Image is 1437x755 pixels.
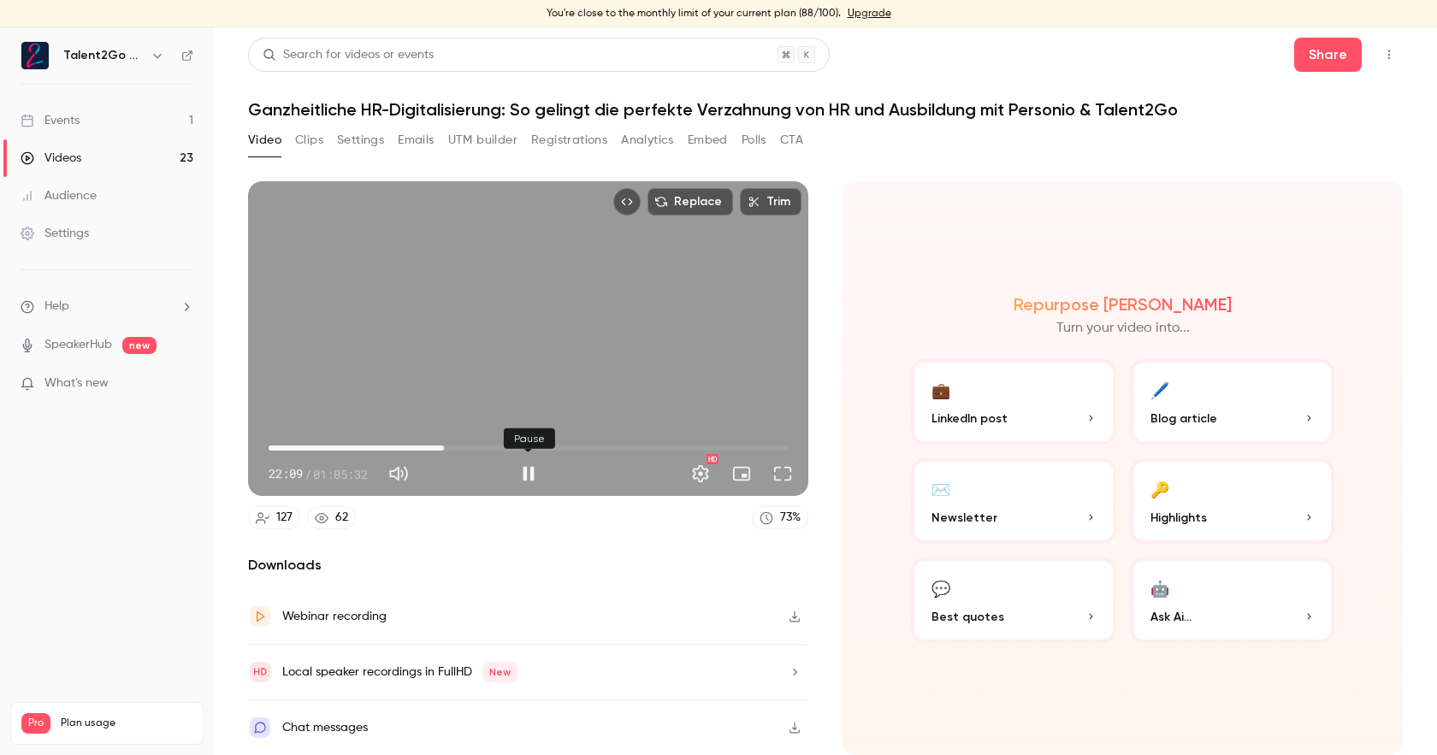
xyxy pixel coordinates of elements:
div: 22:09 [269,465,368,483]
a: 73% [752,506,808,529]
span: Plan usage [61,717,192,730]
button: Polls [742,127,766,154]
span: 01:05:32 [313,465,368,483]
button: ✉️Newsletter [911,458,1116,544]
span: Help [44,298,69,316]
a: SpeakerHub [44,336,112,354]
button: 💼LinkedIn post [911,359,1116,445]
h2: Downloads [248,555,808,575]
div: Events [21,112,80,129]
span: New [482,662,517,682]
button: 🔑Highlights [1130,458,1335,544]
span: Highlights [1150,509,1207,527]
button: Embed [688,127,728,154]
div: 62 [335,509,348,527]
div: 💬 [931,575,950,601]
span: Newsletter [931,509,997,527]
div: Settings [21,225,89,242]
button: Replace [648,188,733,215]
div: 73 % [780,509,801,527]
div: Webinar recording [282,606,387,627]
span: / [305,465,311,483]
div: Search for videos or events [263,46,434,64]
button: Analytics [621,127,674,154]
div: 🖊️ [1150,376,1169,403]
h1: Ganzheitliche HR-Digitalisierung: So gelingt die perfekte Verzahnung von HR und Ausbildung mit Pe... [248,99,1403,120]
div: Audience [21,187,97,204]
span: What's new [44,375,109,392]
button: Pause [512,457,546,491]
span: Pro [21,713,50,734]
button: Embed video [613,188,641,215]
div: 🔑 [1150,475,1169,502]
a: 62 [307,506,356,529]
div: 💼 [931,376,950,403]
div: Videos [21,150,81,167]
h2: Repurpose [PERSON_NAME] [1014,294,1232,315]
li: help-dropdown-opener [21,298,193,316]
a: Upgrade [848,7,891,21]
button: Emails [398,127,434,154]
span: Best quotes [931,608,1004,626]
button: Clips [295,127,323,154]
div: Local speaker recordings in FullHD [282,662,517,682]
div: Pause [504,428,555,449]
div: Chat messages [282,717,368,738]
img: Talent2Go GmbH [21,42,49,69]
button: Settings [337,127,384,154]
span: Blog article [1150,410,1217,428]
button: Registrations [531,127,607,154]
span: LinkedIn post [931,410,1008,428]
button: Trim [740,188,801,215]
h6: Talent2Go GmbH [63,47,144,64]
a: 127 [248,506,300,529]
p: Turn your video into... [1056,318,1190,339]
button: Settings [683,457,718,491]
div: ✉️ [931,475,950,502]
button: Mute [381,457,416,491]
button: Video [248,127,281,154]
div: HD [707,454,718,464]
button: Top Bar Actions [1375,41,1403,68]
button: 🤖Ask Ai... [1130,557,1335,643]
button: 🖊️Blog article [1130,359,1335,445]
button: 💬Best quotes [911,557,1116,643]
button: Turn on miniplayer [724,457,759,491]
span: new [122,337,157,354]
button: Full screen [766,457,800,491]
button: Share [1294,38,1362,72]
span: Ask Ai... [1150,608,1192,626]
button: UTM builder [448,127,517,154]
div: 🤖 [1150,575,1169,601]
span: 22:09 [269,465,303,483]
button: CTA [780,127,803,154]
div: 127 [276,509,293,527]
